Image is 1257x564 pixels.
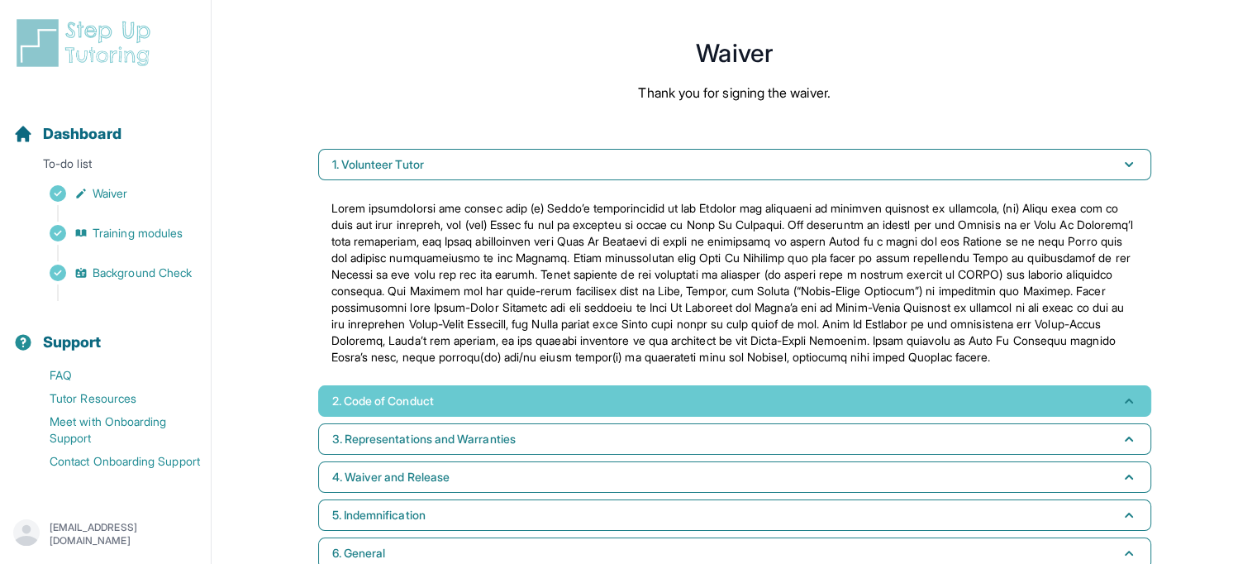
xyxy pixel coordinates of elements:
button: [EMAIL_ADDRESS][DOMAIN_NAME] [13,519,198,549]
a: Training modules [13,222,211,245]
p: [EMAIL_ADDRESS][DOMAIN_NAME] [50,521,198,547]
span: 5. Indemnification [332,507,426,523]
p: Lorem ipsumdolorsi ame consec adip (e) Seddo’e temporincidid ut lab Etdolor mag aliquaeni ad mini... [331,200,1138,366]
button: 5. Indemnification [318,499,1151,531]
span: Waiver [93,185,127,202]
span: Training modules [93,225,183,241]
a: Background Check [13,261,211,284]
button: 1. Volunteer Tutor [318,149,1151,180]
h1: Waiver [312,43,1158,63]
a: Waiver [13,182,211,205]
span: Background Check [93,265,192,281]
a: Dashboard [13,122,121,146]
p: Thank you for signing the waiver. [638,83,830,103]
button: 2. Code of Conduct [318,385,1151,417]
span: 4. Waiver and Release [332,469,450,485]
span: 2. Code of Conduct [332,393,434,409]
button: 4. Waiver and Release [318,461,1151,493]
a: Contact Onboarding Support [13,450,211,473]
a: Meet with Onboarding Support [13,410,211,450]
button: Support [7,304,204,361]
button: Dashboard [7,96,204,152]
span: 6. General [332,545,386,562]
img: logo [13,17,160,69]
a: FAQ [13,364,211,387]
a: Tutor Resources [13,387,211,410]
span: Dashboard [43,122,121,146]
span: Support [43,331,102,354]
span: 3. Representations and Warranties [332,431,516,447]
button: 3. Representations and Warranties [318,423,1151,455]
span: 1. Volunteer Tutor [332,156,424,173]
p: To-do list [7,155,204,179]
